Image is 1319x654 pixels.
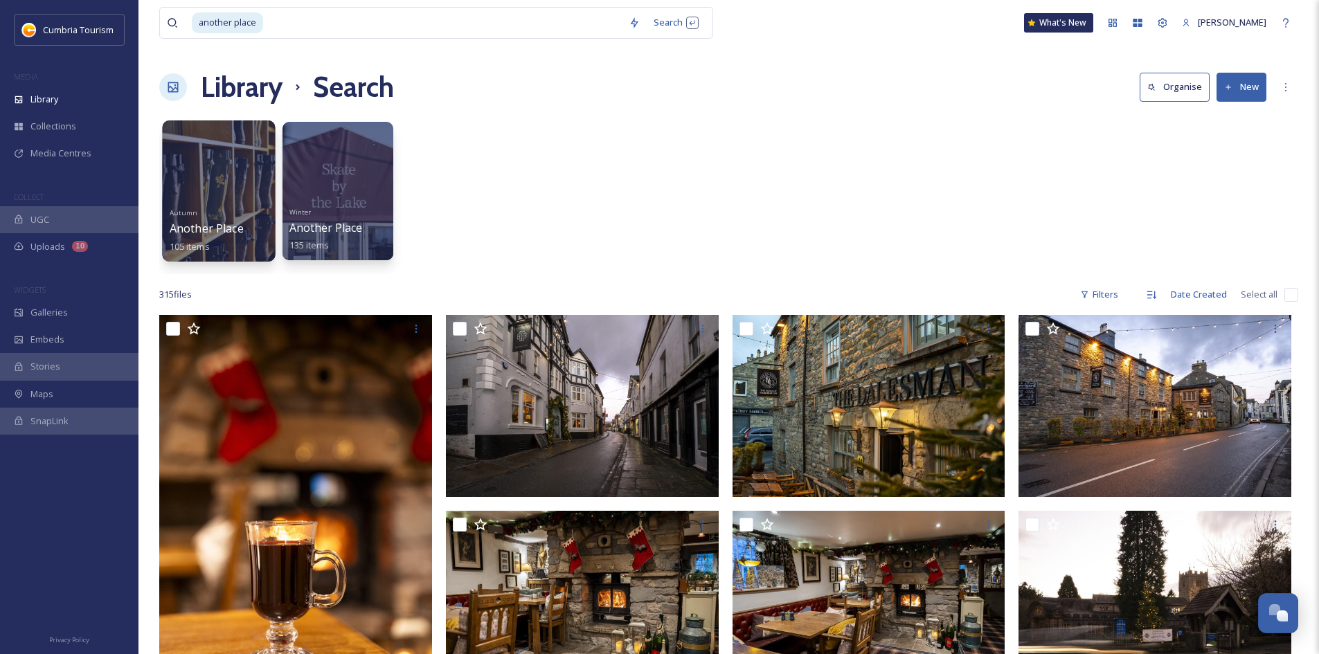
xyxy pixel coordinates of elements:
img: CUMBRIATOURISM_241209_PaulMitchell_Sedbergh-52.jpg [1019,315,1291,497]
span: UGC [30,213,49,226]
span: WIDGETS [14,284,46,295]
img: CUMBRIATOURISM_241209_PaulMitchell_Sedbergh-57.jpg [446,315,719,497]
span: Another Place [289,220,362,235]
a: AutumnAnother Place105 items [170,204,244,252]
span: Privacy Policy [49,635,89,644]
span: Select all [1241,288,1277,301]
a: Library [201,66,282,108]
a: What's New [1024,13,1093,33]
button: Organise [1140,73,1210,101]
span: Another Place [170,221,244,236]
span: 315 file s [159,288,192,301]
span: another place [192,12,263,33]
span: Media Centres [30,147,91,160]
img: images.jpg [22,23,36,37]
h1: Search [313,66,394,108]
span: COLLECT [14,192,44,202]
div: 10 [72,241,88,252]
button: New [1217,73,1266,101]
span: Collections [30,120,76,133]
span: Cumbria Tourism [43,24,114,36]
span: Galleries [30,306,68,319]
div: Search [647,9,706,36]
div: Filters [1073,281,1125,308]
a: Privacy Policy [49,630,89,647]
span: 135 items [289,239,329,251]
span: Uploads [30,240,65,253]
span: MEDIA [14,71,38,82]
span: 105 items [170,239,210,252]
span: SnapLink [30,415,69,428]
span: [PERSON_NAME] [1198,16,1266,28]
button: Open Chat [1258,593,1298,633]
span: Stories [30,360,60,373]
img: CUMBRIATOURISM_241209_PaulMitchell_Sedbergh-73.jpg [733,315,1005,497]
a: [PERSON_NAME] [1175,9,1273,36]
span: Library [30,93,58,106]
a: Organise [1140,73,1217,101]
span: Autumn [170,208,197,217]
span: Winter [289,208,311,217]
span: Embeds [30,333,64,346]
a: WinterAnother Place135 items [289,204,362,251]
div: Date Created [1164,281,1234,308]
span: Maps [30,388,53,401]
